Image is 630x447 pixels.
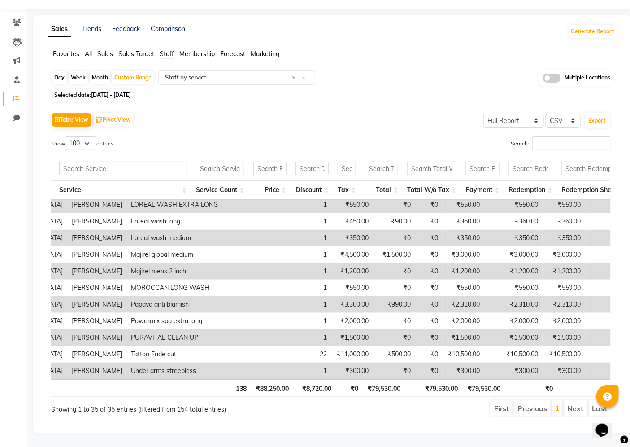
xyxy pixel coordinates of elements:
td: ₹450.00 [331,213,373,230]
input: Search Discount [295,162,329,175]
td: ₹2,000.00 [331,313,373,329]
td: ₹2,000.00 [484,313,543,329]
td: ₹0 [415,263,443,280]
th: ₹0 [505,379,558,397]
td: ₹2,310.00 [443,296,484,313]
td: [PERSON_NAME] [67,246,126,263]
a: Trends [82,25,101,33]
th: ₹0 [336,379,363,397]
td: ₹2,000.00 [443,313,484,329]
th: Tax: activate to sort column ascending [333,180,361,200]
td: ₹11,000.00 [331,346,373,363]
a: Feedback [112,25,140,33]
td: ₹350.00 [331,230,373,246]
td: ₹1,500.00 [543,329,586,346]
td: ₹10,500.00 [484,346,543,363]
td: [PERSON_NAME] [67,296,126,313]
td: ₹2,310.00 [484,296,543,313]
td: [PERSON_NAME] [67,346,126,363]
td: ₹0 [373,313,415,329]
td: Loreal wash long [126,213,274,230]
th: ₹88,250.00 [251,379,293,397]
th: ₹8,720.00 [294,379,336,397]
label: Search: [511,136,611,150]
td: ₹0 [373,363,415,379]
td: ₹300.00 [543,363,586,379]
td: ₹1,200.00 [443,263,484,280]
td: ₹360.00 [484,213,543,230]
span: [DATE] - [DATE] [91,92,131,98]
th: ₹0 [558,379,630,397]
span: Membership [179,50,215,58]
td: ₹3,000.00 [484,246,543,263]
span: Favorites [53,50,79,58]
td: ₹0 [373,230,415,246]
label: Show entries [51,136,113,150]
td: 1 [274,313,331,329]
td: Loreal wash medium [126,230,274,246]
td: ₹0 [373,280,415,296]
td: ₹350.00 [543,230,586,246]
td: ₹1,500.00 [443,329,484,346]
td: 1 [274,213,331,230]
td: ₹0 [415,197,443,213]
input: Search Service [59,162,187,175]
td: ₹0 [415,230,443,246]
a: Sales [48,21,71,37]
img: pivot.png [96,117,103,123]
td: ₹1,500.00 [484,329,543,346]
span: Clear all [291,73,299,83]
th: Total W/o Tax: activate to sort column ascending [403,180,461,200]
td: Under arms streepless [126,363,274,379]
td: ₹2,310.00 [543,296,586,313]
td: Powermix spa extra long [126,313,274,329]
td: ₹300.00 [484,363,543,379]
th: Redemption: activate to sort column ascending [504,180,557,200]
th: ₹79,530.00 [463,379,505,397]
td: Papaya anti blamish [126,296,274,313]
input: Search Payment [465,162,500,175]
button: Export [585,113,610,128]
td: ₹550.00 [484,197,543,213]
td: ₹1,200.00 [543,263,586,280]
td: [PERSON_NAME] [67,230,126,246]
input: Search Price [253,162,287,175]
td: [PERSON_NAME] [67,329,126,346]
th: 138 [194,379,251,397]
th: ₹79,530.00 [405,379,462,397]
td: [PERSON_NAME] [67,213,126,230]
td: ₹550.00 [543,280,586,296]
td: ₹90.00 [373,213,415,230]
td: 1 [274,263,331,280]
div: Month [90,71,110,84]
td: ₹550.00 [443,280,484,296]
td: ₹3,000.00 [543,246,586,263]
iframe: chat widget [592,411,621,438]
input: Search Redemption [508,162,552,175]
span: Selected date: [52,89,133,101]
td: [PERSON_NAME] [67,363,126,379]
td: ₹360.00 [443,213,484,230]
input: Search Redemption Share [561,162,625,175]
div: Showing 1 to 35 of 35 entries (filtered from 154 total entries) [51,399,277,414]
td: ₹0 [415,313,443,329]
input: Search Tax [338,162,356,175]
td: ₹4,500.00 [331,246,373,263]
td: ₹350.00 [484,230,543,246]
td: ₹550.00 [331,197,373,213]
td: Majirel global medium [126,246,274,263]
td: ₹300.00 [443,363,484,379]
td: ₹2,000.00 [543,313,586,329]
td: MOROCCAN LONG WASH [126,280,274,296]
td: ₹550.00 [484,280,543,296]
td: ₹1,500.00 [331,329,373,346]
th: ₹79,530.00 [363,379,405,397]
button: Pivot View [94,113,133,127]
td: ₹360.00 [543,213,586,230]
input: Search Total [365,162,398,175]
td: ₹0 [373,197,415,213]
td: ₹3,300.00 [331,296,373,313]
td: ₹3,000.00 [443,246,484,263]
td: ₹550.00 [543,197,586,213]
td: [PERSON_NAME] [67,280,126,296]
